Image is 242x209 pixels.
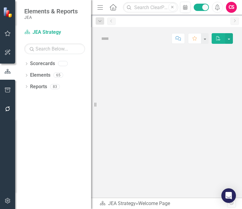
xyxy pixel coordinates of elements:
a: JEA Strategy [24,29,85,36]
a: Elements [30,72,50,79]
input: Search ClearPoint... [123,2,178,13]
a: JEA Strategy [108,200,136,206]
div: Open Intercom Messenger [221,188,236,203]
span: Elements & Reports [24,8,78,15]
button: CS [226,2,237,13]
img: ClearPoint Strategy [3,7,14,18]
div: » [100,200,227,207]
a: Scorecards [30,60,55,67]
input: Search Below... [24,44,85,54]
a: Reports [30,83,47,90]
img: Not Defined [100,34,110,44]
div: 83 [50,84,60,89]
div: Welcome Page [138,200,170,206]
div: 65 [53,73,63,78]
small: JEA [24,15,78,20]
